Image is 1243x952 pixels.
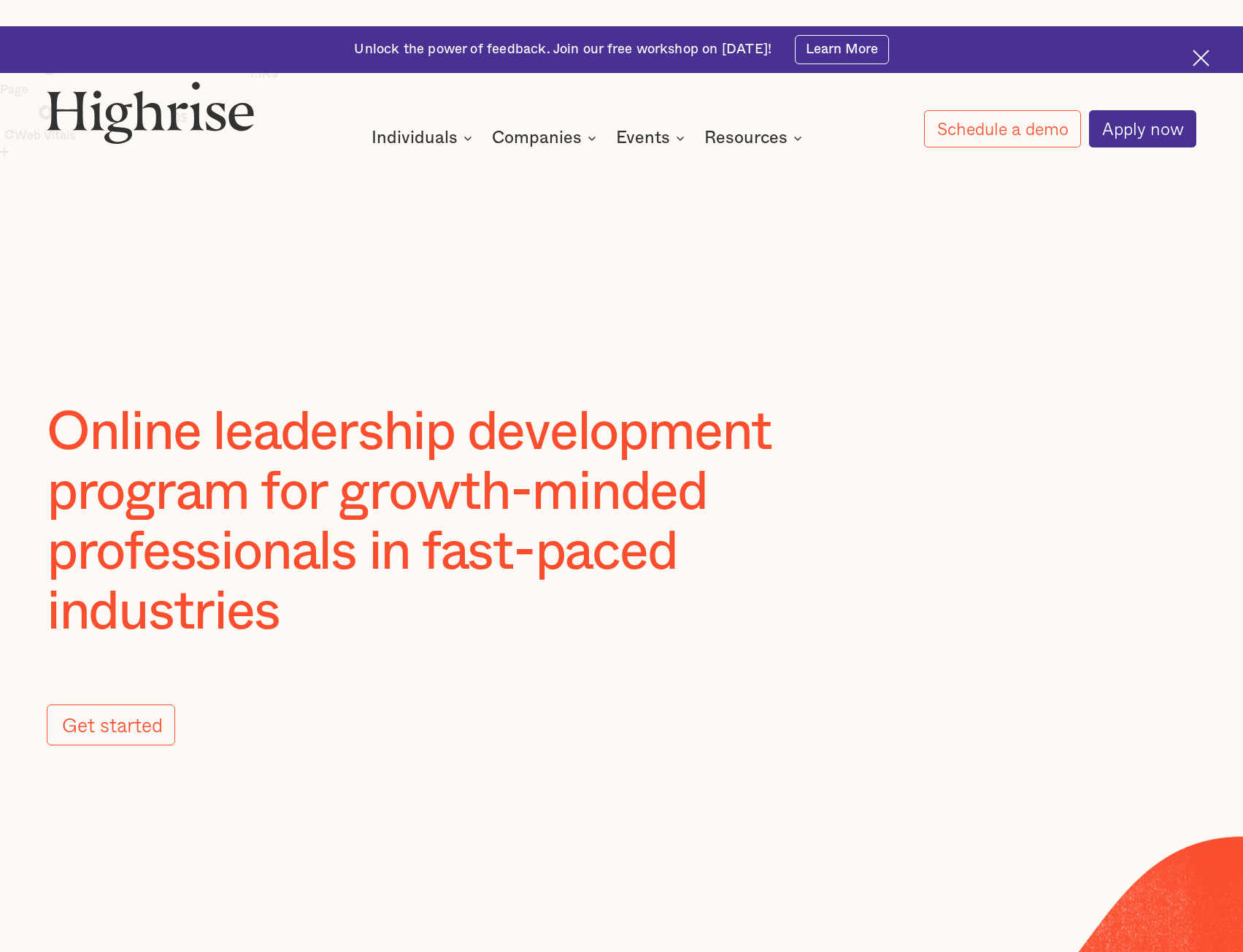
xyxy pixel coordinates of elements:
div: Companies [492,129,582,147]
h1: Online leadership development program for growth-minded professionals in fast-paced industries [47,403,886,642]
div: Resources [704,129,807,147]
a: Schedule a demo [924,110,1082,147]
a: Apply now [1089,110,1197,148]
img: Cross icon [1193,50,1209,66]
div: Events [616,129,670,147]
a: Get started [47,705,175,745]
div: Individuals [372,129,458,147]
img: Highrise logo [47,81,255,144]
div: Unlock the power of feedback. Join our free workshop on [DATE]! [354,40,771,58]
div: Companies [492,129,601,147]
div: Individuals [372,129,477,147]
div: Events [616,129,689,147]
a: Learn More [795,35,889,65]
div: Resources [704,129,788,147]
